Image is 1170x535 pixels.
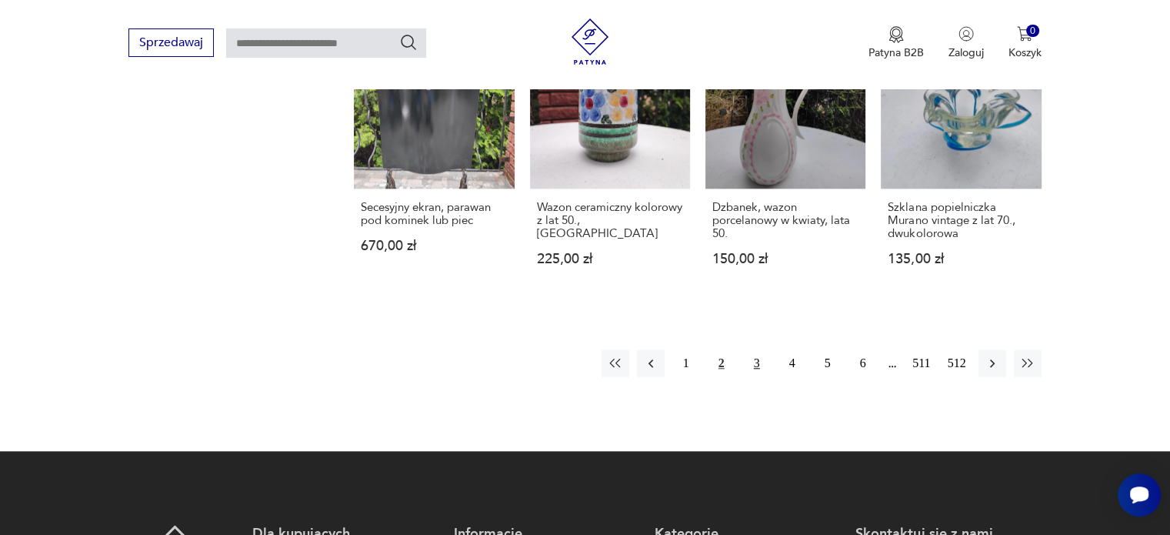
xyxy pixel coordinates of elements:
[530,28,690,296] a: Wazon ceramiczny kolorowy z lat 50., GermanyWazon ceramiczny kolorowy z lat 50., [GEOGRAPHIC_DATA...
[778,349,806,377] button: 4
[943,349,971,377] button: 512
[743,349,771,377] button: 3
[868,45,924,60] p: Patyna B2B
[1008,26,1042,60] button: 0Koszyk
[537,201,683,240] h3: Wazon ceramiczny kolorowy z lat 50., [GEOGRAPHIC_DATA]
[567,18,613,65] img: Patyna - sklep z meblami i dekoracjami vintage
[705,28,865,296] a: Dzbanek, wazon porcelanowy w kwiaty, lata 50.Dzbanek, wazon porcelanowy w kwiaty, lata 50.150,00 zł
[128,38,214,49] a: Sprzedawaj
[868,26,924,60] button: Patyna B2B
[399,33,418,52] button: Szukaj
[361,201,507,227] h3: Secesyjny ekran, parawan pod kominek lub piec
[1017,26,1032,42] img: Ikona koszyka
[849,349,877,377] button: 6
[1026,25,1039,38] div: 0
[712,201,858,240] h3: Dzbanek, wazon porcelanowy w kwiaty, lata 50.
[868,26,924,60] a: Ikona medaluPatyna B2B
[712,252,858,266] p: 150,00 zł
[948,45,984,60] p: Zaloguj
[958,26,974,42] img: Ikonka użytkownika
[361,239,507,252] p: 670,00 zł
[888,252,1034,266] p: 135,00 zł
[888,26,904,43] img: Ikona medalu
[881,28,1041,296] a: Szklana popielniczka Murano vintage z lat 70., dwukolorowaSzklana popielniczka Murano vintage z l...
[672,349,700,377] button: 1
[1118,473,1161,517] iframe: Smartsupp widget button
[948,26,984,60] button: Zaloguj
[128,28,214,57] button: Sprzedawaj
[888,201,1034,240] h3: Szklana popielniczka Murano vintage z lat 70., dwukolorowa
[1008,45,1042,60] p: Koszyk
[708,349,735,377] button: 2
[537,252,683,266] p: 225,00 zł
[814,349,842,377] button: 5
[908,349,935,377] button: 511
[354,28,514,296] a: Secesyjny ekran, parawan pod kominek lub piecSecesyjny ekran, parawan pod kominek lub piec670,00 zł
